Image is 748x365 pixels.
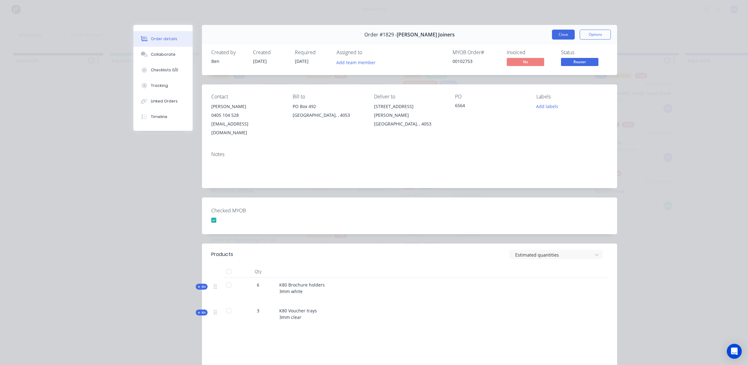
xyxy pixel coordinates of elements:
[727,344,742,359] div: Open Intercom Messenger
[257,282,259,288] span: 6
[198,310,206,315] span: Kit
[364,32,397,38] span: Order #1829 -
[257,307,259,314] span: 3
[211,102,283,111] div: [PERSON_NAME]
[151,114,167,120] div: Timeline
[211,207,289,214] label: Checked MYOB
[533,102,562,111] button: Add labels
[211,120,283,137] div: [EMAIL_ADDRESS][DOMAIN_NAME]
[196,310,208,315] button: Kit
[455,102,526,111] div: 6564
[253,50,287,55] div: Created
[374,102,445,128] div: [STREET_ADDRESS][PERSON_NAME][GEOGRAPHIC_DATA], , 4053
[211,58,246,64] div: Ben
[293,111,364,120] div: [GEOGRAPHIC_DATA], , 4053
[151,67,178,73] div: Checklists 0/0
[397,32,455,38] span: [PERSON_NAME] Joiners
[374,94,445,100] div: Deliver to
[453,58,499,64] div: 00102753
[293,94,364,100] div: Bill to
[507,58,544,66] span: No
[507,50,554,55] div: Invoiced
[561,58,598,67] button: Router
[374,120,445,128] div: [GEOGRAPHIC_DATA], , 4053
[151,36,177,42] div: Order details
[453,50,499,55] div: MYOB Order #
[239,265,277,278] div: Qty
[293,102,364,111] div: PO Box 492
[133,93,193,109] button: Linked Orders
[211,102,283,137] div: [PERSON_NAME]0405 104 528[EMAIL_ADDRESS][DOMAIN_NAME]
[133,47,193,62] button: Collaborate
[293,102,364,122] div: PO Box 492[GEOGRAPHIC_DATA], , 4053
[295,58,309,64] span: [DATE]
[455,94,526,100] div: PO
[211,50,246,55] div: Created by
[211,111,283,120] div: 0405 104 528
[561,58,598,66] span: Router
[580,30,611,40] button: Options
[211,94,283,100] div: Contact
[211,151,608,157] div: Notes
[151,52,175,57] div: Collaborate
[337,50,399,55] div: Assigned to
[279,308,317,320] span: K80 Voucher trays 3mm clear
[133,109,193,125] button: Timeline
[133,78,193,93] button: Tracking
[333,58,379,66] button: Add team member
[133,31,193,47] button: Order details
[279,282,325,294] span: K80 Brochure holders 3mm white
[536,94,608,100] div: Labels
[374,102,445,120] div: [STREET_ADDRESS][PERSON_NAME]
[211,251,233,258] div: Products
[337,58,379,66] button: Add team member
[151,98,178,104] div: Linked Orders
[151,83,168,88] div: Tracking
[561,50,608,55] div: Status
[196,284,208,290] button: Kit
[133,62,193,78] button: Checklists 0/0
[253,58,267,64] span: [DATE]
[552,30,575,40] button: Close
[198,284,206,289] span: Kit
[295,50,329,55] div: Required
